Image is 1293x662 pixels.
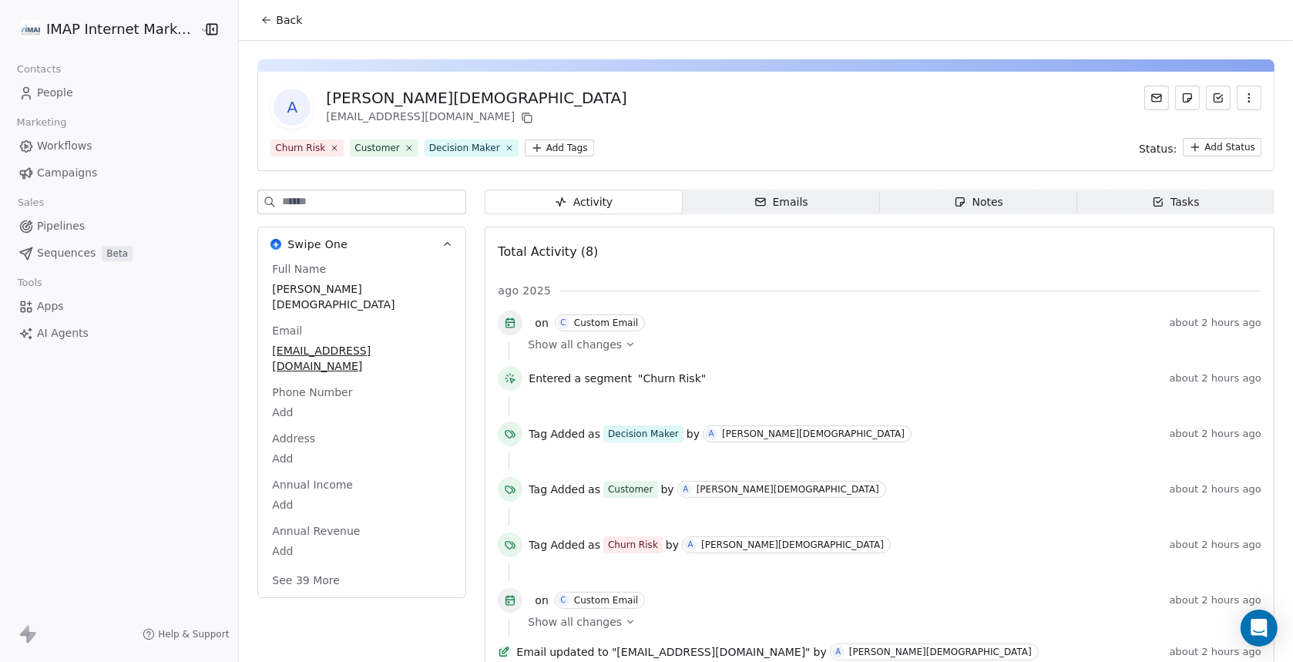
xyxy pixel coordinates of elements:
[37,218,85,234] span: Pipelines
[1170,539,1261,551] span: about 2 hours ago
[1170,317,1261,329] span: about 2 hours ago
[102,246,133,261] span: Beta
[12,240,226,266] a: SequencesBeta
[608,482,653,496] div: Customer
[18,16,189,42] button: IMAP Internet Marketing SL
[269,477,356,492] span: Annual Income
[354,141,400,155] div: Customer
[754,194,808,210] div: Emails
[498,244,598,259] span: Total Activity (8)
[1170,594,1261,607] span: about 2 hours ago
[1170,372,1261,385] span: about 2 hours ago
[588,482,600,497] span: as
[528,614,1251,630] a: Show all changes
[529,537,585,553] span: Tag Added
[272,497,452,512] span: Add
[1170,646,1261,658] span: about 2 hours ago
[549,644,609,660] span: updated to
[270,239,281,250] img: Swipe One
[275,141,325,155] div: Churn Risk
[709,428,714,440] div: A
[683,483,688,496] div: A
[612,644,811,660] span: "[EMAIL_ADDRESS][DOMAIN_NAME]"
[143,628,229,640] a: Help & Support
[158,628,229,640] span: Help & Support
[954,194,1003,210] div: Notes
[687,426,700,442] span: by
[272,343,452,374] span: [EMAIL_ADDRESS][DOMAIN_NAME]
[498,283,551,298] span: ago 2025
[661,482,674,497] span: by
[12,160,226,186] a: Campaigns
[46,19,196,39] span: IMAP Internet Marketing SL
[835,646,841,658] div: A
[258,261,465,597] div: Swipe OneSwipe One
[722,428,905,439] div: [PERSON_NAME][DEMOGRAPHIC_DATA]
[528,337,622,352] span: Show all changes
[525,139,594,156] button: Add Tags
[326,87,626,109] div: [PERSON_NAME][DEMOGRAPHIC_DATA]
[258,227,465,261] button: Swipe OneSwipe One
[535,315,548,331] span: on
[272,281,452,312] span: [PERSON_NAME][DEMOGRAPHIC_DATA]
[574,318,638,328] div: Custom Email
[688,539,694,551] div: A
[269,431,318,446] span: Address
[529,426,585,442] span: Tag Added
[269,523,363,539] span: Annual Revenue
[608,538,658,552] div: Churn Risk
[11,191,51,214] span: Sales
[12,133,226,159] a: Workflows
[251,6,311,34] button: Back
[608,427,679,441] div: Decision Maker
[535,593,548,608] span: on
[37,138,92,154] span: Workflows
[1183,138,1261,156] button: Add Status
[263,566,349,594] button: See 39 More
[560,317,566,329] div: C
[429,141,500,155] div: Decision Maker
[529,371,632,386] span: Entered a segment
[1152,194,1200,210] div: Tasks
[574,595,638,606] div: Custom Email
[10,111,73,134] span: Marketing
[560,594,566,607] div: C
[1170,428,1261,440] span: about 2 hours ago
[274,89,311,126] span: A
[10,58,68,81] span: Contacts
[272,405,452,420] span: Add
[666,537,679,553] span: by
[701,539,884,550] div: [PERSON_NAME][DEMOGRAPHIC_DATA]
[276,12,302,28] span: Back
[697,484,879,495] div: [PERSON_NAME][DEMOGRAPHIC_DATA]
[37,325,89,341] span: AI Agents
[37,85,73,101] span: People
[269,261,329,277] span: Full Name
[1170,483,1261,496] span: about 2 hours ago
[37,165,97,181] span: Campaigns
[588,537,600,553] span: as
[12,213,226,239] a: Pipelines
[11,271,49,294] span: Tools
[849,647,1032,657] div: [PERSON_NAME][DEMOGRAPHIC_DATA]
[37,245,96,261] span: Sequences
[528,614,622,630] span: Show all changes
[272,451,452,466] span: Add
[269,385,355,400] span: Phone Number
[528,337,1251,352] a: Show all changes
[269,323,305,338] span: Email
[529,482,585,497] span: Tag Added
[37,298,64,314] span: Apps
[638,371,706,386] span: "Churn Risk"
[272,543,452,559] span: Add
[516,644,546,660] span: Email
[22,20,40,39] img: IMAP_Logo_ok.jpg
[12,321,226,346] a: AI Agents
[12,294,226,319] a: Apps
[287,237,348,252] span: Swipe One
[588,426,600,442] span: as
[814,644,827,660] span: by
[1241,610,1278,647] div: Open Intercom Messenger
[12,80,226,106] a: People
[326,109,626,127] div: [EMAIL_ADDRESS][DOMAIN_NAME]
